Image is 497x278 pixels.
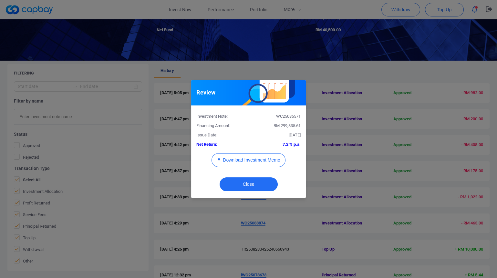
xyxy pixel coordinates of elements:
div: Issue Date: [192,132,249,139]
div: WC25085571 [249,113,306,120]
div: [DATE] [249,132,306,139]
span: RM 299,835.61 [274,123,301,128]
div: 7.2 % p.a. [249,141,306,148]
div: Investment Note: [192,113,249,120]
h5: Review [196,89,215,96]
div: Net Return: [192,141,249,148]
div: Financing Amount: [192,123,249,129]
button: Download Investment Memo [212,153,285,167]
button: Close [220,177,278,191]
